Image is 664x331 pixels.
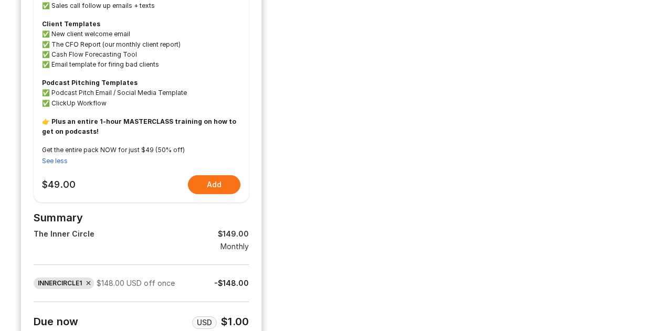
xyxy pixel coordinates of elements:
div: -$148.00 [214,277,249,289]
div: $49.00 [42,179,76,190]
pds-text: The Inner Circle [34,229,94,239]
h4: Due now [34,315,78,328]
button: Add [188,175,240,194]
strong: Podcast Pitching Templates [42,79,138,87]
span: USD [197,317,212,328]
span: ✅ Podcast Pitch Email / Social Media Template ✅ ClickUp Workflow [42,89,187,106]
span: ✅ New client welcome email ✅ The CFO Report (our monthly client report) ✅ Cash Flow Forecasting T... [42,30,181,68]
pds-text: $149.00 [218,229,249,239]
span: ✅ Sales call f [42,2,85,9]
span: $1.00 [221,315,249,328]
button: See less [42,156,68,166]
button: remove [85,280,92,286]
div: $148.00 USD off once [97,277,212,289]
strong: 👉 Plus an entire 1-hour MASTERCLASS training on how to get on podcasts! [42,118,236,135]
p: Get the entire pack NOW for just $49 (50% off) [42,145,240,155]
strong: Client Templates [42,20,100,28]
span: INNERCIRCLE1 [38,279,82,288]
